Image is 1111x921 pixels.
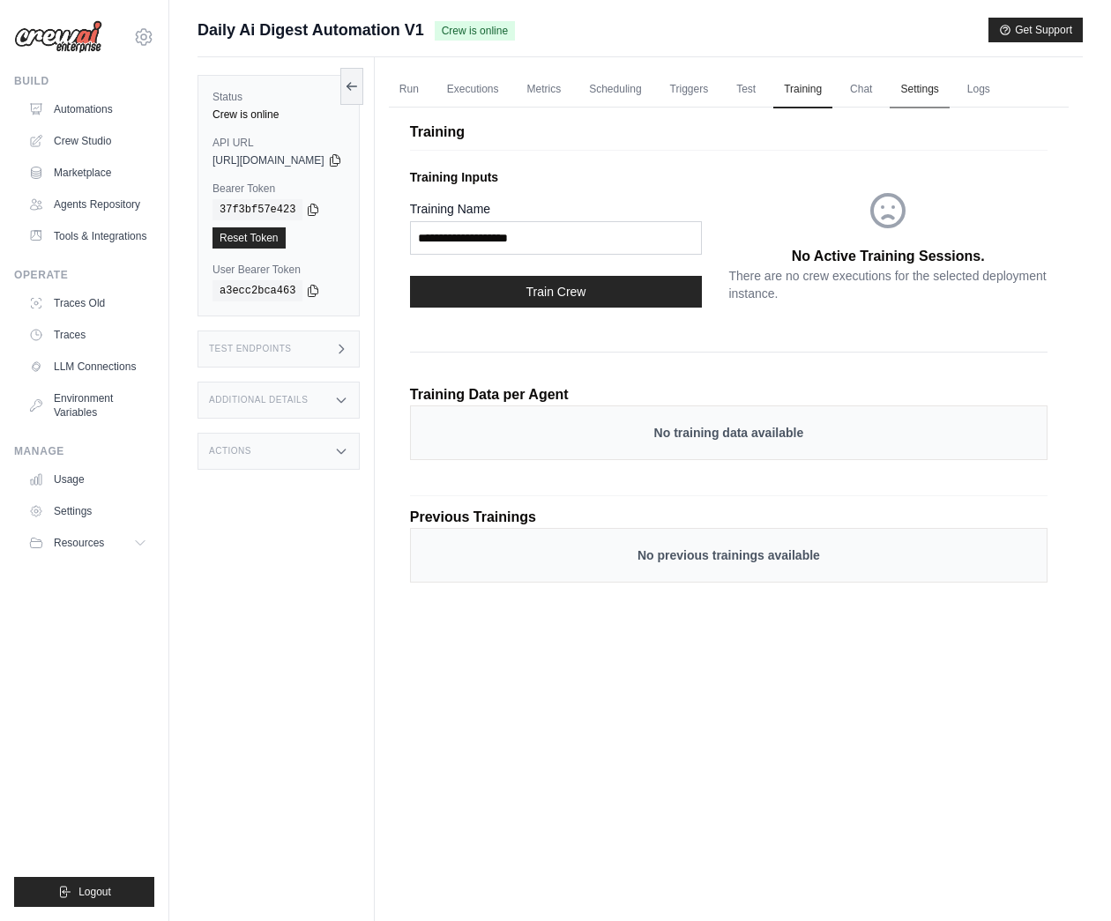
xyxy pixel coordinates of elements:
[213,153,324,167] span: [URL][DOMAIN_NAME]
[792,246,985,267] p: No Active Training Sessions.
[21,127,154,155] a: Crew Studio
[213,136,345,150] label: API URL
[410,122,1048,143] p: Training
[21,190,154,219] a: Agents Repository
[209,395,308,405] h3: Additional Details
[660,71,720,108] a: Triggers
[21,159,154,187] a: Marketplace
[213,227,286,249] a: Reset Token
[389,71,429,108] a: Run
[213,199,302,220] code: 37f3bf57e423
[54,536,104,550] span: Resources
[429,546,1029,564] p: No previous trainings available
[988,18,1083,42] button: Get Support
[213,280,302,301] code: a3ecc2bca463
[213,90,345,104] label: Status
[773,71,832,108] a: Training
[429,424,1029,442] p: No training data available
[21,497,154,525] a: Settings
[78,885,111,899] span: Logout
[209,446,251,457] h3: Actions
[410,200,702,218] label: Training Name
[21,529,154,557] button: Resources
[726,71,766,108] a: Test
[410,168,729,186] p: Training Inputs
[21,353,154,381] a: LLM Connections
[14,268,154,282] div: Operate
[14,74,154,88] div: Build
[209,344,292,354] h3: Test Endpoints
[21,384,154,427] a: Environment Variables
[21,95,154,123] a: Automations
[410,384,569,405] p: Training Data per Agent
[957,71,1001,108] a: Logs
[14,20,102,54] img: Logo
[435,21,515,41] span: Crew is online
[14,444,154,458] div: Manage
[21,465,154,494] a: Usage
[21,222,154,250] a: Tools & Integrations
[578,71,652,108] a: Scheduling
[890,71,949,108] a: Settings
[728,267,1048,302] p: There are no crew executions for the selected deployment instance.
[21,289,154,317] a: Traces Old
[14,877,154,907] button: Logout
[213,263,345,277] label: User Bearer Token
[410,507,1048,528] p: Previous Trainings
[839,71,883,108] a: Chat
[198,18,424,42] span: Daily Ai Digest Automation V1
[410,276,702,308] button: Train Crew
[213,182,345,196] label: Bearer Token
[213,108,345,122] div: Crew is online
[21,321,154,349] a: Traces
[436,71,510,108] a: Executions
[517,71,572,108] a: Metrics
